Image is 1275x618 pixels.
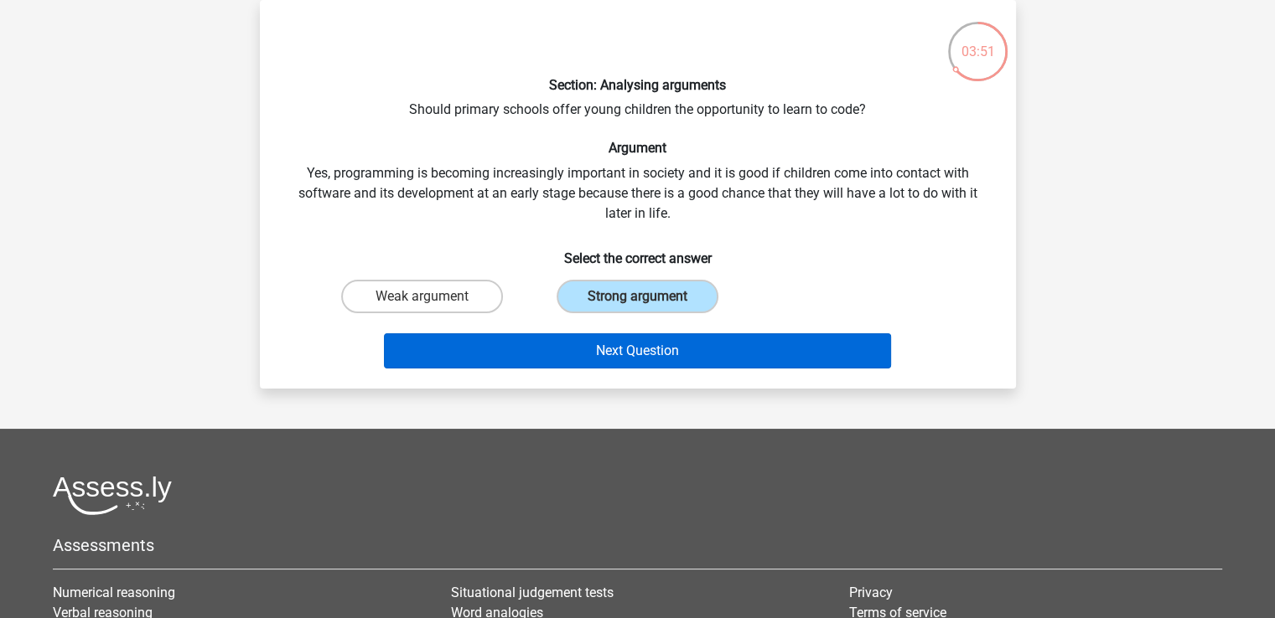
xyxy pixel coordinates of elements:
[267,13,1009,375] div: Should primary schools offer young children the opportunity to learn to code? Yes, programming is...
[53,585,175,600] a: Numerical reasoning
[53,476,172,515] img: Assessly logo
[53,535,1222,555] h5: Assessments
[849,585,893,600] a: Privacy
[451,585,614,600] a: Situational judgement tests
[557,280,718,313] label: Strong argument
[341,280,503,313] label: Weak argument
[384,333,891,368] button: Next Question
[287,237,989,266] h6: Select the correct answer
[287,140,989,156] h6: Argument
[287,77,989,93] h6: Section: Analysing arguments
[946,20,1009,62] div: 03:51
